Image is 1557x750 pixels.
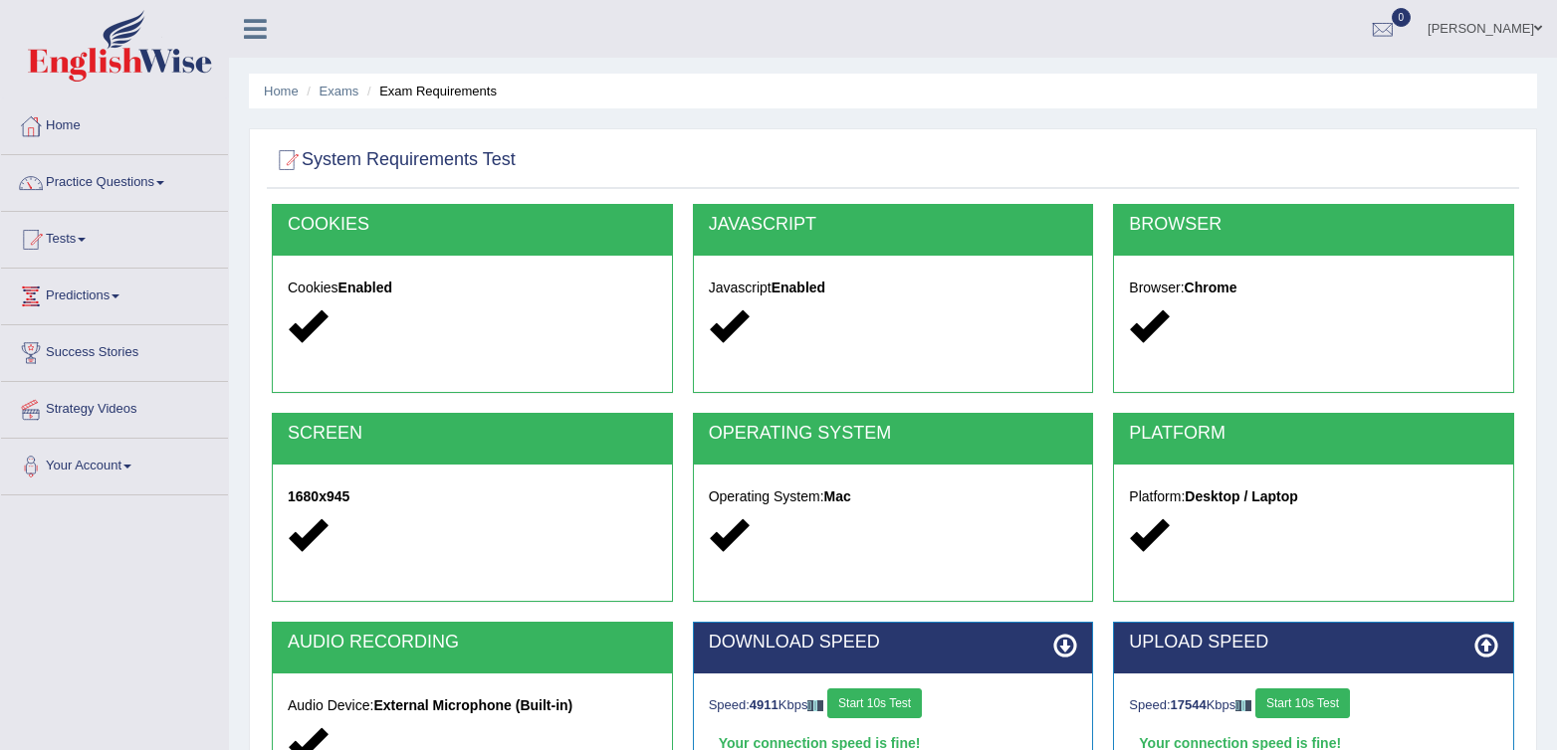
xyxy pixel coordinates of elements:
[1129,215,1498,235] h2: BROWSER
[320,84,359,98] a: Exams
[288,488,349,504] strong: 1680x945
[1,325,228,375] a: Success Stories
[1185,488,1298,504] strong: Desktop / Laptop
[1,269,228,318] a: Predictions
[272,145,516,175] h2: System Requirements Test
[373,697,572,713] strong: External Microphone (Built-in)
[1392,8,1412,27] span: 0
[288,215,657,235] h2: COOKIES
[1,439,228,488] a: Your Account
[1129,688,1498,723] div: Speed: Kbps
[1,98,228,148] a: Home
[288,633,657,653] h2: AUDIO RECORDING
[1,212,228,262] a: Tests
[824,488,851,504] strong: Mac
[750,697,778,712] strong: 4911
[709,489,1078,504] h5: Operating System:
[1185,280,1237,295] strong: Chrome
[827,688,922,718] button: Start 10s Test
[1,155,228,205] a: Practice Questions
[709,281,1078,295] h5: Javascript
[288,281,657,295] h5: Cookies
[264,84,299,98] a: Home
[772,280,825,295] strong: Enabled
[807,700,823,711] img: ajax-loader-fb-connection.gif
[1129,633,1498,653] h2: UPLOAD SPEED
[709,633,1078,653] h2: DOWNLOAD SPEED
[1129,489,1498,504] h5: Platform:
[1,382,228,432] a: Strategy Videos
[1171,697,1207,712] strong: 17544
[288,424,657,444] h2: SCREEN
[709,688,1078,723] div: Speed: Kbps
[338,280,392,295] strong: Enabled
[362,82,497,100] li: Exam Requirements
[1129,281,1498,295] h5: Browser:
[288,698,657,713] h5: Audio Device:
[1255,688,1350,718] button: Start 10s Test
[709,215,1078,235] h2: JAVASCRIPT
[1235,700,1251,711] img: ajax-loader-fb-connection.gif
[709,424,1078,444] h2: OPERATING SYSTEM
[1129,424,1498,444] h2: PLATFORM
